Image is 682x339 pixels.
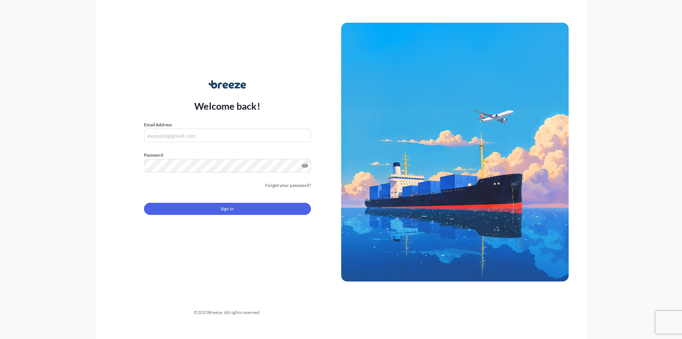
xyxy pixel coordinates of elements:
[114,309,341,316] div: © 2025 Breeze. All rights reserved.
[221,205,234,213] span: Sign In
[341,23,569,281] img: Ship illustration
[302,163,308,169] button: Show password
[144,151,311,159] label: Password
[194,100,260,112] p: Welcome back!
[144,121,172,129] label: Email Address
[144,129,311,142] input: example@gmail.com
[144,203,311,215] button: Sign In
[265,182,311,189] a: Forgot your password?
